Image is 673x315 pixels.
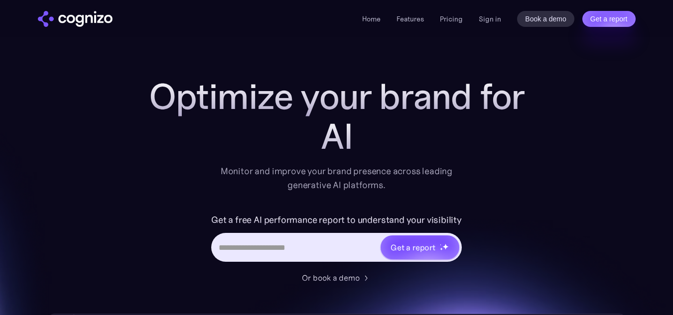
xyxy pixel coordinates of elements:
[137,116,536,156] div: AI
[211,212,462,228] label: Get a free AI performance report to understand your visibility
[391,241,435,253] div: Get a report
[440,244,441,245] img: star
[442,243,449,250] img: star
[582,11,636,27] a: Get a report
[362,14,381,23] a: Home
[38,11,113,27] img: cognizo logo
[137,77,536,116] h1: Optimize your brand for
[38,11,113,27] a: home
[214,164,459,192] div: Monitor and improve your brand presence across leading generative AI platforms.
[440,247,443,251] img: star
[517,11,574,27] a: Book a demo
[380,234,460,260] a: Get a reportstarstarstar
[302,272,372,284] a: Or book a demo
[302,272,360,284] div: Or book a demo
[211,212,462,267] form: Hero URL Input Form
[440,14,463,23] a: Pricing
[397,14,424,23] a: Features
[479,13,501,25] a: Sign in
